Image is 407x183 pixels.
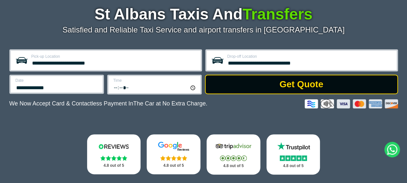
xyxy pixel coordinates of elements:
p: 4.8 out of 5 [94,162,134,170]
span: The Car at No Extra Charge. [133,100,207,107]
img: Stars [220,155,247,161]
img: Tripadvisor [214,141,253,151]
a: Google Stars 4.8 out of 5 [147,134,200,174]
p: We Now Accept Card & Contactless Payment In [9,100,208,107]
img: Google [154,141,193,151]
p: Satisfied and Reliable Taxi Service and airport transfers in [GEOGRAPHIC_DATA] [9,25,398,34]
p: 4.8 out of 5 [154,162,193,170]
img: Stars [280,155,307,161]
img: Reviews.io [94,141,133,151]
label: Drop-off Location [227,55,393,58]
a: Reviews.io Stars 4.8 out of 5 [87,134,141,174]
label: Date [16,79,99,82]
label: Pick-up Location [31,55,197,58]
a: Tripadvisor Stars 4.8 out of 5 [207,134,260,175]
img: Credit And Debit Cards [305,99,398,108]
h1: St Albans Taxis And [9,6,398,22]
label: Time [113,79,197,82]
span: Transfers [243,6,312,23]
p: 4.8 out of 5 [214,162,253,170]
img: Trustpilot [274,141,313,151]
button: Get Quote [205,75,398,94]
p: 4.8 out of 5 [274,162,313,170]
img: Stars [160,155,187,161]
a: Trustpilot Stars 4.8 out of 5 [266,134,320,175]
img: Stars [100,155,127,161]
